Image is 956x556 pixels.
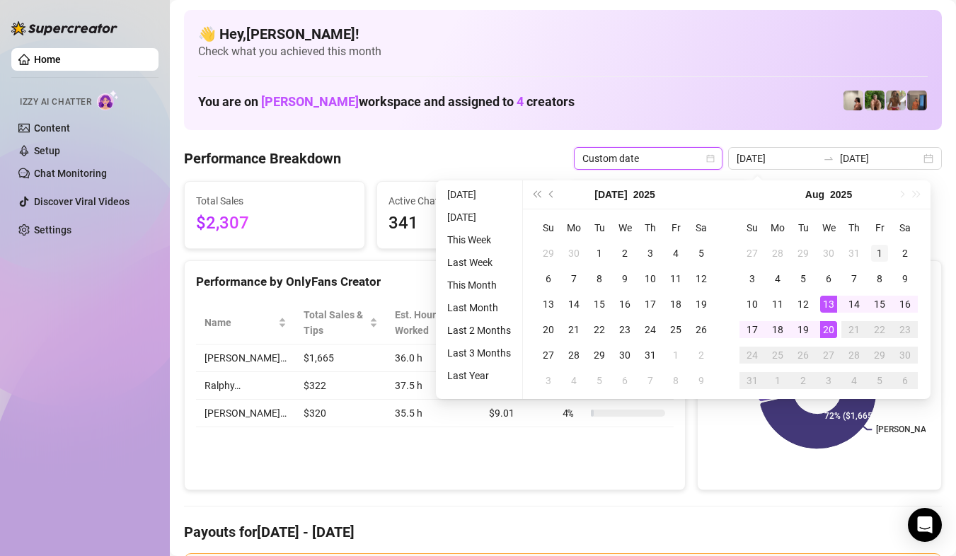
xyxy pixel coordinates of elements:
td: 2025-08-02 [892,241,918,266]
th: We [816,215,841,241]
div: 4 [769,270,786,287]
div: 16 [616,296,633,313]
td: 2025-08-26 [790,342,816,368]
div: Performance by OnlyFans Creator [196,272,674,291]
td: 37.5 h [386,372,480,400]
img: logo-BBDzfeDw.svg [11,21,117,35]
li: Last Year [442,367,517,384]
td: [PERSON_NAME]… [196,344,295,372]
div: 1 [591,245,608,262]
td: [PERSON_NAME]… [196,400,295,427]
div: 13 [820,296,837,313]
th: Tu [790,215,816,241]
div: Open Intercom Messenger [908,508,942,542]
th: Fr [867,215,892,241]
div: 30 [820,245,837,262]
td: 2025-07-11 [663,266,689,291]
td: Ralphy… [196,372,295,400]
div: 6 [820,270,837,287]
td: 2025-08-29 [867,342,892,368]
li: This Week [442,231,517,248]
div: 6 [616,372,633,389]
div: 8 [871,270,888,287]
div: 16 [897,296,914,313]
th: Sa [892,215,918,241]
span: 4 [517,94,524,109]
div: 12 [795,296,812,313]
li: Last 2 Months [442,322,517,339]
div: 8 [667,372,684,389]
button: Choose a month [805,180,824,209]
td: 2025-07-24 [638,317,663,342]
th: Mo [561,215,587,241]
td: 2025-09-05 [867,368,892,393]
td: 2025-07-08 [587,266,612,291]
div: 10 [744,296,761,313]
td: 2025-07-25 [663,317,689,342]
td: 2025-07-20 [536,317,561,342]
div: 27 [744,245,761,262]
td: 2025-07-29 [587,342,612,368]
td: 2025-08-27 [816,342,841,368]
div: 9 [897,270,914,287]
td: 2025-07-04 [663,241,689,266]
td: $320 [295,400,386,427]
div: 3 [744,270,761,287]
td: 2025-08-14 [841,291,867,317]
div: 23 [897,321,914,338]
span: 341 [388,210,546,237]
div: 8 [591,270,608,287]
div: 17 [642,296,659,313]
span: to [823,153,834,164]
div: 22 [591,321,608,338]
td: 2025-07-31 [638,342,663,368]
h4: 👋 Hey, [PERSON_NAME] ! [198,24,928,44]
div: 7 [846,270,863,287]
div: 24 [744,347,761,364]
th: Su [536,215,561,241]
div: 30 [897,347,914,364]
div: 18 [667,296,684,313]
td: 2025-07-30 [612,342,638,368]
div: 4 [667,245,684,262]
td: 2025-08-17 [739,317,765,342]
th: Total Sales & Tips [295,301,386,344]
a: Settings [34,224,71,236]
td: 2025-08-04 [561,368,587,393]
div: 5 [591,372,608,389]
td: 2025-08-01 [663,342,689,368]
td: 35.5 h [386,400,480,427]
td: 2025-08-08 [867,266,892,291]
td: 2025-08-03 [739,266,765,291]
div: 28 [846,347,863,364]
img: Nathaniel [865,91,885,110]
td: 2025-07-18 [663,291,689,317]
td: 2025-08-24 [739,342,765,368]
div: 18 [769,321,786,338]
div: 13 [540,296,557,313]
td: 2025-07-31 [841,241,867,266]
td: 2025-07-09 [612,266,638,291]
div: 23 [616,321,633,338]
td: 2025-07-03 [638,241,663,266]
a: Home [34,54,61,65]
div: 31 [642,347,659,364]
td: 2025-08-12 [790,291,816,317]
td: 36.0 h [386,344,480,372]
div: 28 [769,245,786,262]
li: This Month [442,277,517,294]
li: [DATE] [442,209,517,226]
td: 2025-07-28 [765,241,790,266]
td: 2025-06-29 [536,241,561,266]
td: 2025-08-06 [816,266,841,291]
span: Check what you achieved this month [198,44,928,59]
span: Custom date [582,148,714,169]
td: 2025-08-07 [638,368,663,393]
div: 20 [820,321,837,338]
td: 2025-07-17 [638,291,663,317]
td: 2025-08-21 [841,317,867,342]
td: 2025-07-19 [689,291,714,317]
span: $2,307 [196,210,353,237]
span: Total Sales & Tips [304,307,367,338]
td: 2025-07-21 [561,317,587,342]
